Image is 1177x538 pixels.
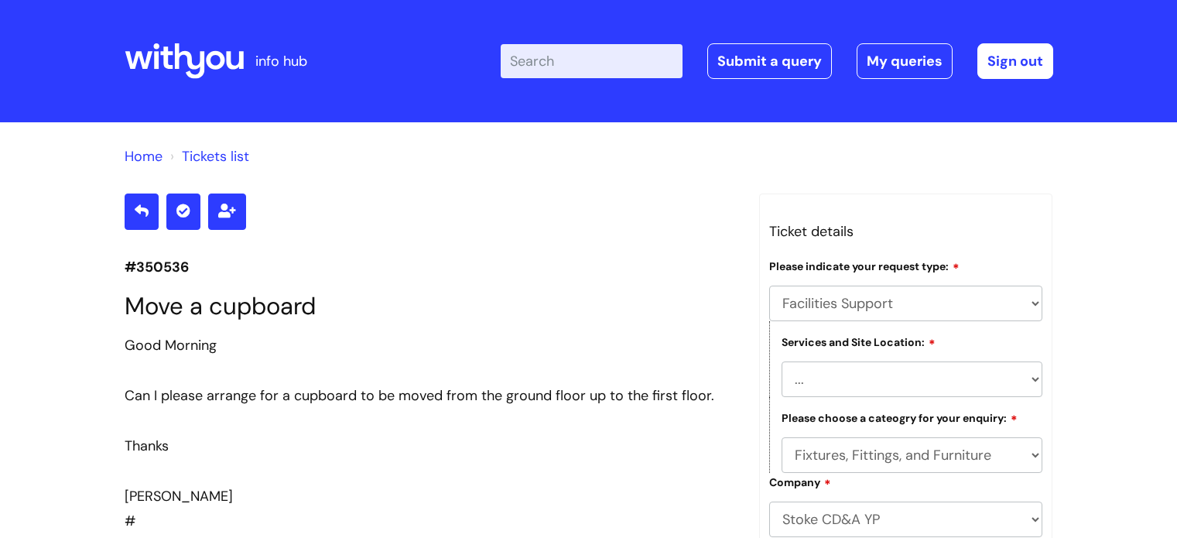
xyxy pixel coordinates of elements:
[769,258,960,273] label: Please indicate your request type:
[125,255,736,279] p: #350536
[125,144,163,169] li: Solution home
[125,333,736,358] div: Good Morning
[182,147,249,166] a: Tickets list
[769,219,1043,244] h3: Ticket details
[501,43,1053,79] div: | -
[857,43,953,79] a: My queries
[782,409,1018,425] label: Please choose a cateogry for your enquiry:
[125,292,736,320] h1: Move a cupboard
[255,49,307,74] p: info hub
[125,333,736,533] div: #
[782,334,936,349] label: Services and Site Location:
[125,433,736,458] div: Thanks
[977,43,1053,79] a: Sign out
[166,144,249,169] li: Tickets list
[125,383,736,408] div: Can I please arrange for a cupboard to be moved from the ground floor up to the first floor.
[125,484,736,509] div: [PERSON_NAME]
[769,474,831,489] label: Company
[501,44,683,78] input: Search
[125,147,163,166] a: Home
[707,43,832,79] a: Submit a query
